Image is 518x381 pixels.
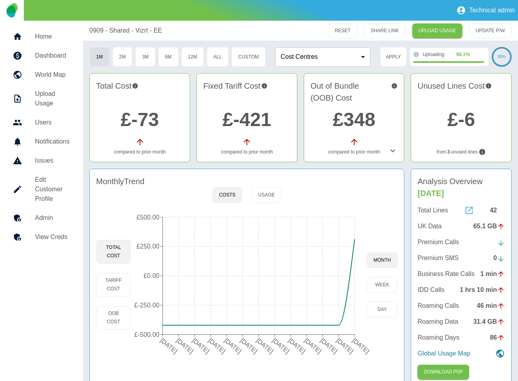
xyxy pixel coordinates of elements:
p: from unused lines [417,148,505,156]
h5: Issues [35,156,70,165]
h5: Notifications [35,137,70,146]
h5: Home [35,32,70,41]
a: Notifications [6,132,77,151]
button: UPDATE P/W [469,23,512,38]
p: Roaming Data [417,317,458,327]
p: Premium Calls [417,237,459,247]
a: View Creds [6,227,77,247]
tspan: [DATE] [191,337,211,355]
a: Business Rate Calls1 min [417,269,505,279]
svg: Lines not used during your chosen timeframe. If multiple months selected only lines never used co... [479,148,486,156]
a: £348 [333,109,375,130]
div: 42 [490,206,505,215]
tspan: £-500.00 [134,331,159,338]
a: Issues [6,151,77,170]
a: 0909 - Shared - Vizrt - EE [89,26,162,35]
tspan: [DATE] [351,337,371,355]
tspan: [DATE] [335,337,355,355]
button: Apply [380,47,407,67]
button: Click here to download the most recent invoice. If the current month’s invoice is unavailable, th... [417,365,469,379]
div: 86 [490,333,505,342]
button: Costs [212,187,242,203]
a: Premium SMS0 [417,253,505,263]
a: Premium Calls [417,237,505,247]
a: £-73 [121,109,159,130]
tspan: [DATE] [207,337,227,355]
p: Business Rate Calls [417,269,474,279]
a: UK Data65.1 GB [417,222,505,231]
p: Technical admin [469,7,515,14]
svg: Potential saving if surplus lines removed at contract renewal [485,80,492,92]
tspan: [DATE] [239,337,259,355]
h4: Monthly Trend [96,175,145,187]
h5: World Map [35,70,70,80]
button: RESET [328,23,357,38]
h4: Analysis Overview [417,175,505,199]
button: OOB Cost [96,306,131,330]
div: Uploading: [423,51,485,58]
a: Roaming Data31.4 GB [417,317,505,327]
svg: This is your recurring contracted cost [261,80,268,92]
h4: Unused Lines Cost [417,80,505,104]
h4: Out of Bundle (OOB) Cost [310,80,398,104]
h4: Total Cost [96,80,184,104]
h4: Fixed Tariff Cost [203,80,291,104]
button: Tariff Cost [96,273,131,297]
a: Admin [6,208,77,227]
tspan: £500.00 [136,214,159,221]
button: week [367,277,398,293]
svg: The information in the dashboard may be incomplete until finished. [413,51,419,58]
button: 2M [113,47,133,67]
div: 31.4 GB [473,317,505,327]
p: UK Data [417,222,441,231]
p: Roaming Calls [417,301,459,311]
button: Technical admin [453,2,518,18]
svg: Costs outside of your fixed tariff [391,80,398,92]
a: Global Usage Map [417,349,505,358]
h5: Edit Customer Profile [35,175,70,204]
a: Dashboard [6,46,77,65]
a: Users [6,113,77,132]
button: day [367,302,398,317]
h5: View Creds [35,232,70,242]
div: 46 min [477,301,505,311]
a: Edit Customer Profile [6,170,77,208]
a: Total Lines42 [417,206,505,215]
button: 1M [89,47,110,67]
button: 12M [181,47,204,67]
tspan: [DATE] [255,337,275,355]
text: 99% [498,54,506,59]
tspan: [DATE] [319,337,339,355]
button: All [207,47,229,67]
div: 1 min [480,269,505,279]
h5: Admin [35,213,70,223]
a: World Map [6,65,77,84]
p: Roaming Days [417,333,459,342]
p: compared to prior month [203,148,291,156]
button: SHARE LINK [364,23,405,38]
button: Custom [231,47,266,67]
button: Total Cost [96,240,131,264]
tspan: £-250.00 [134,302,159,309]
a: Roaming Calls46 min [417,301,505,311]
h5: Dashboard [35,51,70,60]
tspan: [DATE] [271,337,291,355]
a: Roaming Days86 [417,333,505,342]
div: 1 hrs 10 min [460,285,505,295]
div: 0 [493,253,505,263]
a: UPLOAD USAGE [412,23,463,38]
a: IDD Calls1 hrs 10 min [417,285,505,295]
h5: Users [35,118,70,127]
p: compared to prior month [96,148,184,156]
p: Total Lines [417,206,448,215]
a: £-421 [223,109,272,130]
p: IDD Calls [417,285,444,295]
button: 3M [135,47,155,67]
button: Usage [251,187,281,203]
p: Premium SMS [417,253,458,263]
img: Logo [6,3,17,17]
tspan: £0.00 [144,272,159,279]
div: 65.1 GB [473,222,505,231]
button: 6M [158,47,178,67]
